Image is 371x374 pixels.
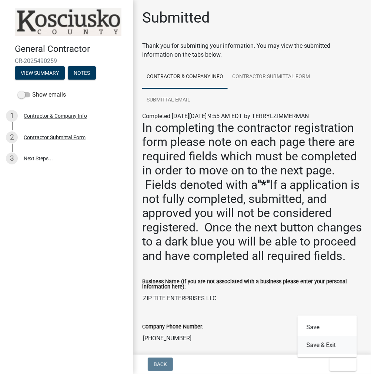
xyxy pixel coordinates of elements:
[298,318,357,336] button: Save
[142,41,362,59] div: Thank you for submitting your information. You may view the submitted information on the tabs below.
[335,361,346,367] span: Exit
[330,358,357,371] button: Exit
[142,279,362,290] label: Business Name (If you are not associated with a business please enter your personal information h...
[24,113,87,118] div: Contractor & Company Info
[18,90,66,99] label: Show emails
[15,70,65,76] wm-modal-confirm: Summary
[15,44,127,54] h4: General Contractor
[298,315,357,357] div: Exit
[142,65,228,89] a: Contractor & Company Info
[15,8,121,36] img: Kosciusko County, Indiana
[142,121,362,263] h2: In completing the contractor registration form please note on each page there are required fields...
[142,324,203,330] label: Company Phone Number:
[6,110,18,122] div: 1
[68,70,96,76] wm-modal-confirm: Notes
[142,9,210,27] h1: Submitted
[68,66,96,80] button: Notes
[298,336,357,354] button: Save & Exit
[142,89,195,112] a: Submittal Email
[15,66,65,80] button: View Summary
[228,65,314,89] a: Contractor Submittal Form
[148,358,173,371] button: Back
[6,131,18,143] div: 2
[142,113,309,120] span: Completed [DATE][DATE] 9:55 AM EDT by TERRYLZIMMERMAN
[6,153,18,164] div: 3
[154,361,167,367] span: Back
[24,135,86,140] div: Contractor Submittal Form
[15,57,118,64] span: CR-2025490259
